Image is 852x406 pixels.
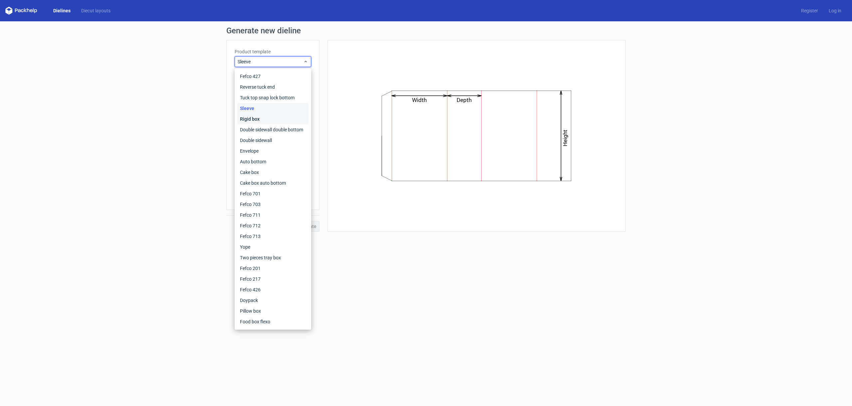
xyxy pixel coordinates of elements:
[237,220,309,231] div: Fefco 712
[226,27,626,35] h1: Generate new dieline
[76,7,116,14] a: Diecut layouts
[237,263,309,274] div: Fefco 201
[237,316,309,327] div: Food box flexo
[237,199,309,210] div: Fefco 703
[237,124,309,135] div: Double sidewall double bottom
[562,130,569,146] text: Height
[237,114,309,124] div: Rigid box
[237,231,309,242] div: Fefco 713
[237,146,309,156] div: Envelope
[412,97,427,103] text: Width
[237,103,309,114] div: Sleeve
[457,97,472,103] text: Depth
[238,58,303,65] span: Sleeve
[237,178,309,188] div: Cake box auto bottom
[48,7,76,14] a: Dielines
[237,284,309,295] div: Fefco 426
[823,7,847,14] a: Log in
[237,135,309,146] div: Double sidewall
[237,252,309,263] div: Two pieces tray box
[237,295,309,306] div: Doypack
[237,92,309,103] div: Tuck top snap lock bottom
[237,167,309,178] div: Cake box
[237,274,309,284] div: Fefco 217
[237,242,309,252] div: Yope
[237,188,309,199] div: Fefco 701
[237,82,309,92] div: Reverse tuck end
[796,7,823,14] a: Register
[235,48,311,55] label: Product template
[237,156,309,167] div: Auto bottom
[237,71,309,82] div: Fefco 427
[237,306,309,316] div: Pillow box
[237,210,309,220] div: Fefco 711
